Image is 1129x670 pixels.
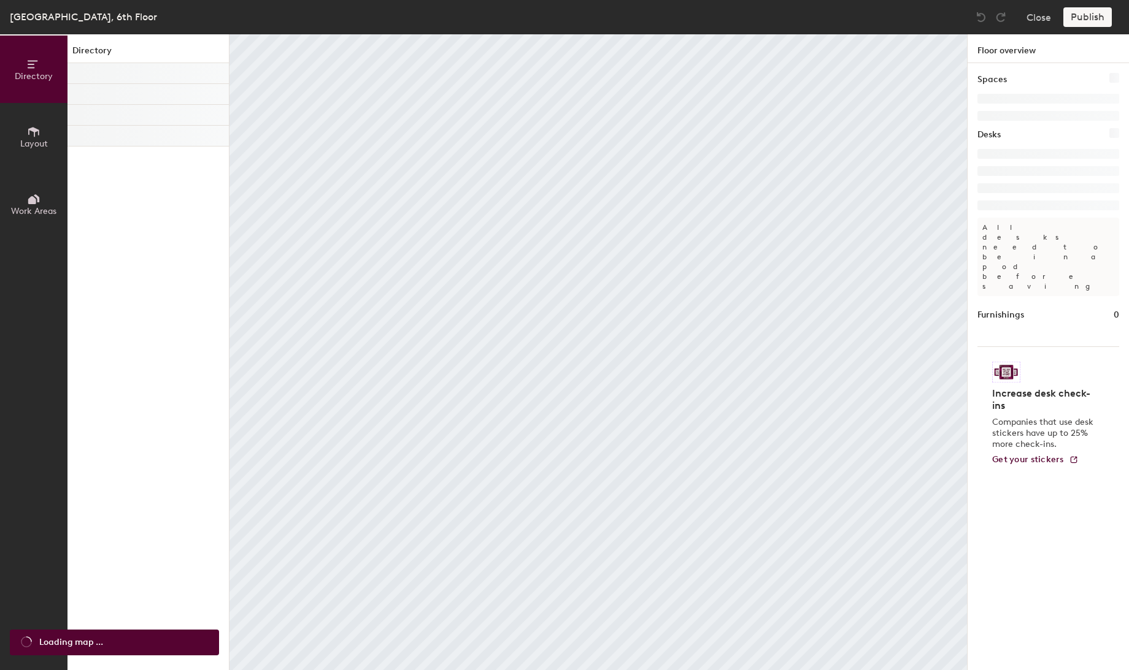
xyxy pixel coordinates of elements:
span: Work Areas [11,206,56,216]
span: Loading map ... [39,636,103,649]
div: [GEOGRAPHIC_DATA], 6th Floor [10,9,157,25]
canvas: Map [229,34,967,670]
span: Get your stickers [992,454,1064,465]
span: Layout [20,139,48,149]
button: Close [1027,7,1051,27]
h1: Desks [977,128,1001,142]
p: All desks need to be in a pod before saving [977,218,1119,296]
img: Sticker logo [992,362,1020,383]
p: Companies that use desk stickers have up to 25% more check-ins. [992,417,1097,450]
a: Get your stickers [992,455,1079,465]
span: Directory [15,71,53,82]
img: Undo [975,11,987,23]
h1: Directory [67,44,229,63]
img: Redo [995,11,1007,23]
h1: 0 [1114,308,1119,322]
h1: Floor overview [968,34,1129,63]
h4: Increase desk check-ins [992,387,1097,412]
h1: Spaces [977,73,1007,86]
h1: Furnishings [977,308,1024,322]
